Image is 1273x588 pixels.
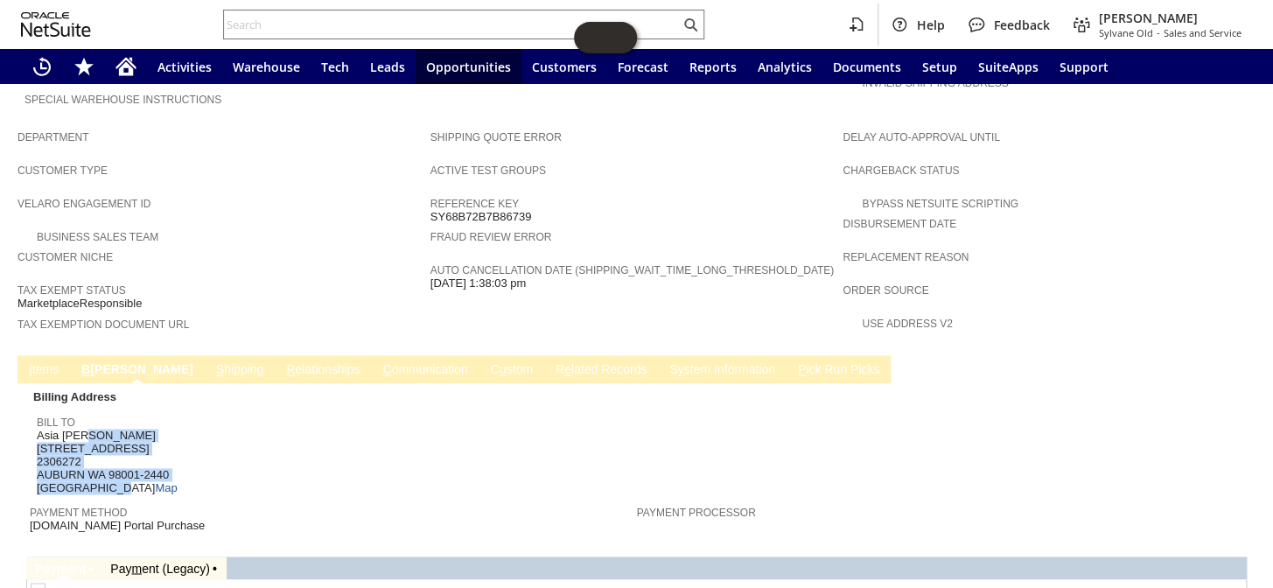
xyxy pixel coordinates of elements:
span: e [564,362,571,376]
a: Analytics [747,49,822,84]
span: Asia [PERSON_NAME] [STREET_ADDRESS] 2306272 AUBURN WA 98001-2440 [GEOGRAPHIC_DATA] [37,429,178,495]
svg: Recent Records [31,56,52,77]
a: Leads [360,49,416,84]
div: Billing Address [30,387,630,407]
span: Opportunities [426,59,511,75]
a: B[PERSON_NAME] [77,362,198,379]
a: Communication [378,362,472,379]
a: Pick Run Picks [794,362,884,379]
a: Fraud Review Error [430,231,552,243]
span: C [382,362,391,376]
svg: Search [680,14,701,35]
a: Replacement reason [843,251,969,263]
a: Chargeback Status [843,164,959,177]
a: Customer Niche [17,251,113,263]
span: m [131,561,142,575]
span: Activities [157,59,212,75]
a: Relationships [282,362,364,379]
span: Feedback [994,17,1050,33]
svg: Shortcuts [73,56,94,77]
span: u [500,362,507,376]
a: Department [17,131,89,143]
a: Tax Exemption Document URL [17,318,189,331]
div: Shortcuts [63,49,105,84]
a: Tax Exempt Status [17,284,126,297]
span: Analytics [758,59,812,75]
a: Active Test Groups [430,164,546,177]
iframe: Click here to launch Oracle Guided Learning Help Panel [574,22,637,53]
a: Items [24,362,63,379]
span: Documents [833,59,901,75]
a: Custom [486,362,537,379]
svg: Home [115,56,136,77]
span: - [1157,26,1160,39]
span: MarketplaceResponsible [17,297,142,311]
a: Velaro Engagement ID [17,198,150,210]
span: Tech [321,59,349,75]
a: Support [1049,49,1119,84]
a: Tech [311,49,360,84]
span: a [43,561,50,575]
svg: logo [21,12,91,37]
a: Use Address V2 [862,318,952,330]
a: Bill To [37,416,75,429]
a: Forecast [607,49,679,84]
a: Payment (Legacy) [110,561,210,575]
a: Delay Auto-Approval Until [843,131,999,143]
a: Business Sales Team [37,231,158,243]
a: Opportunities [416,49,521,84]
span: Warehouse [233,59,300,75]
a: Auto Cancellation Date (shipping_wait_time_long_threshold_date) [430,264,834,276]
a: Disbursement Date [843,218,956,230]
input: Search [224,14,680,35]
span: SuiteApps [978,59,1039,75]
span: [DOMAIN_NAME] Portal Purchase [30,519,205,533]
a: System Information [665,362,780,379]
a: Shipping [212,362,269,379]
span: Leads [370,59,405,75]
a: Payment Method [30,507,127,519]
a: Payment Processor [637,507,756,519]
span: y [678,362,684,376]
span: Forecast [618,59,668,75]
a: Related Records [551,362,651,379]
span: Help [917,17,945,33]
span: S [216,362,224,376]
a: Bypass NetSuite Scripting [862,198,1018,210]
a: SuiteApps [968,49,1049,84]
a: Recent Records [21,49,63,84]
span: R [286,362,295,376]
span: Sylvane Old [1099,26,1153,39]
a: Activities [147,49,222,84]
span: Sales and Service [1164,26,1242,39]
a: Order Source [843,284,928,297]
a: Reference Key [430,198,519,210]
span: Oracle Guided Learning Widget. To move around, please hold and drag [605,22,637,53]
a: Customers [521,49,607,84]
a: Map [155,481,177,494]
a: Special Warehouse Instructions [24,94,221,106]
span: [DATE] 1:38:03 pm [430,276,527,290]
a: Shipping Quote Error [430,131,562,143]
span: P [798,362,806,376]
span: B [81,362,90,376]
span: Reports [689,59,737,75]
a: Home [105,49,147,84]
span: SY68B72B7B86739 [430,210,532,224]
a: Unrolled view on [1224,359,1245,380]
span: Customers [532,59,597,75]
a: Setup [912,49,968,84]
span: Support [1060,59,1109,75]
a: Customer Type [17,164,108,177]
a: Reports [679,49,747,84]
span: [PERSON_NAME] [1099,10,1242,26]
a: Warehouse [222,49,311,84]
span: Setup [922,59,957,75]
a: Payment [35,561,86,575]
span: I [29,362,32,376]
a: Documents [822,49,912,84]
